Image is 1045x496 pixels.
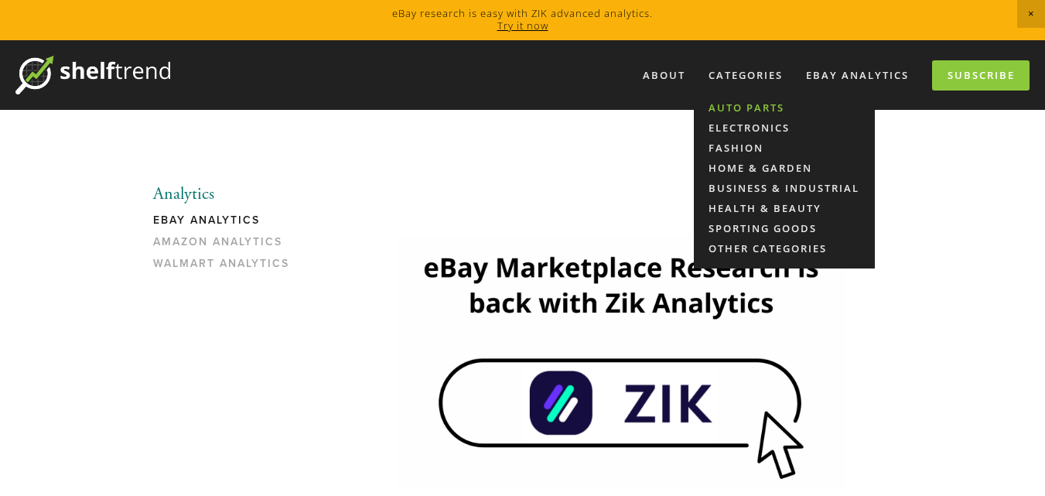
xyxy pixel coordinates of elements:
[694,218,875,238] a: Sporting Goods
[153,184,301,204] li: Analytics
[694,158,875,178] a: Home & Garden
[932,60,1030,91] a: Subscribe
[694,138,875,158] a: Fashion
[633,63,695,88] a: About
[694,118,875,138] a: Electronics
[694,238,875,258] a: Other Categories
[694,97,875,118] a: Auto Parts
[153,214,301,235] a: eBay Analytics
[153,235,301,257] a: Amazon Analytics
[15,56,170,94] img: ShelfTrend
[398,237,845,488] img: Zik Analytics Sponsored Ad
[694,198,875,218] a: Health & Beauty
[497,19,548,32] a: Try it now
[153,257,301,279] a: Walmart Analytics
[694,178,875,198] a: Business & Industrial
[698,63,793,88] div: Categories
[796,63,919,88] a: eBay Analytics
